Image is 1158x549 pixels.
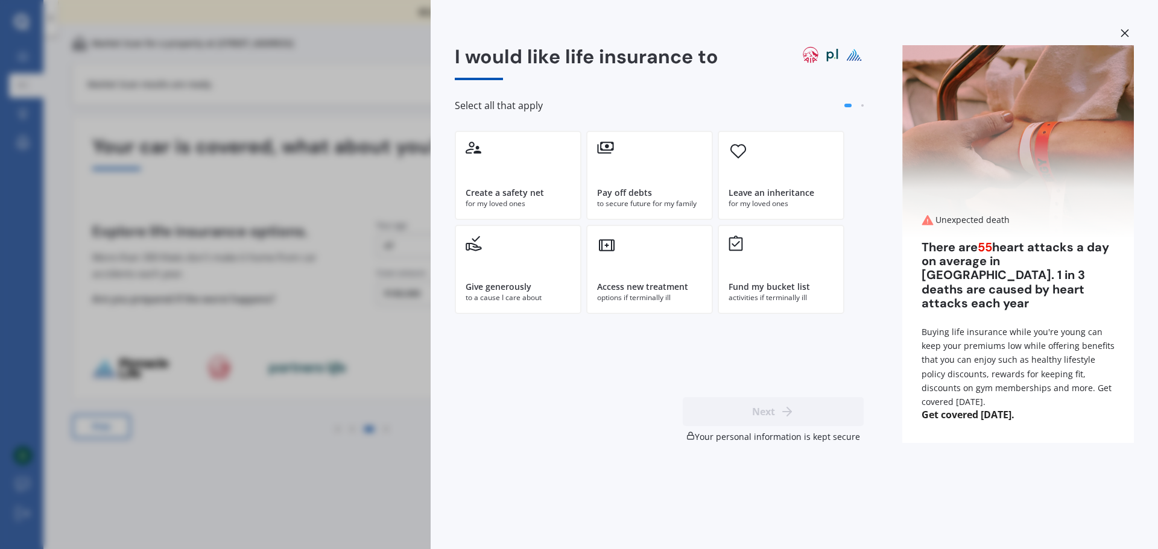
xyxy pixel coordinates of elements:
[823,45,842,64] img: partners life logo
[729,292,834,303] div: activities if terminally ill
[597,292,702,303] div: options if terminally ill
[902,409,1134,421] span: Get covered [DATE].
[922,325,1115,409] div: Buying life insurance while you're young can keep your premiums low while offering benefits that ...
[729,281,810,293] div: Fund my bucket list
[466,198,571,209] div: for my loved ones
[922,240,1115,310] div: There are heart attacks a day on average in [GEOGRAPHIC_DATA]. 1 in 3 deaths are caused by heart ...
[597,187,652,199] div: Pay off debts
[683,431,864,443] div: Your personal information is kept secure
[844,45,864,64] img: pinnacle life logo
[922,214,1115,226] div: Unexpected death
[466,281,531,293] div: Give generously
[455,44,718,69] span: I would like life insurance to
[729,198,834,209] div: for my loved ones
[466,292,571,303] div: to a cause I care about
[597,281,688,293] div: Access new treatment
[455,99,543,111] span: Select all that apply
[597,198,702,209] div: to secure future for my family
[729,187,814,199] div: Leave an inheritance
[683,397,864,426] button: Next
[902,45,1134,238] img: Unexpected death
[801,45,820,64] img: aia logo
[466,187,544,199] div: Create a safety net
[978,239,992,255] span: 55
